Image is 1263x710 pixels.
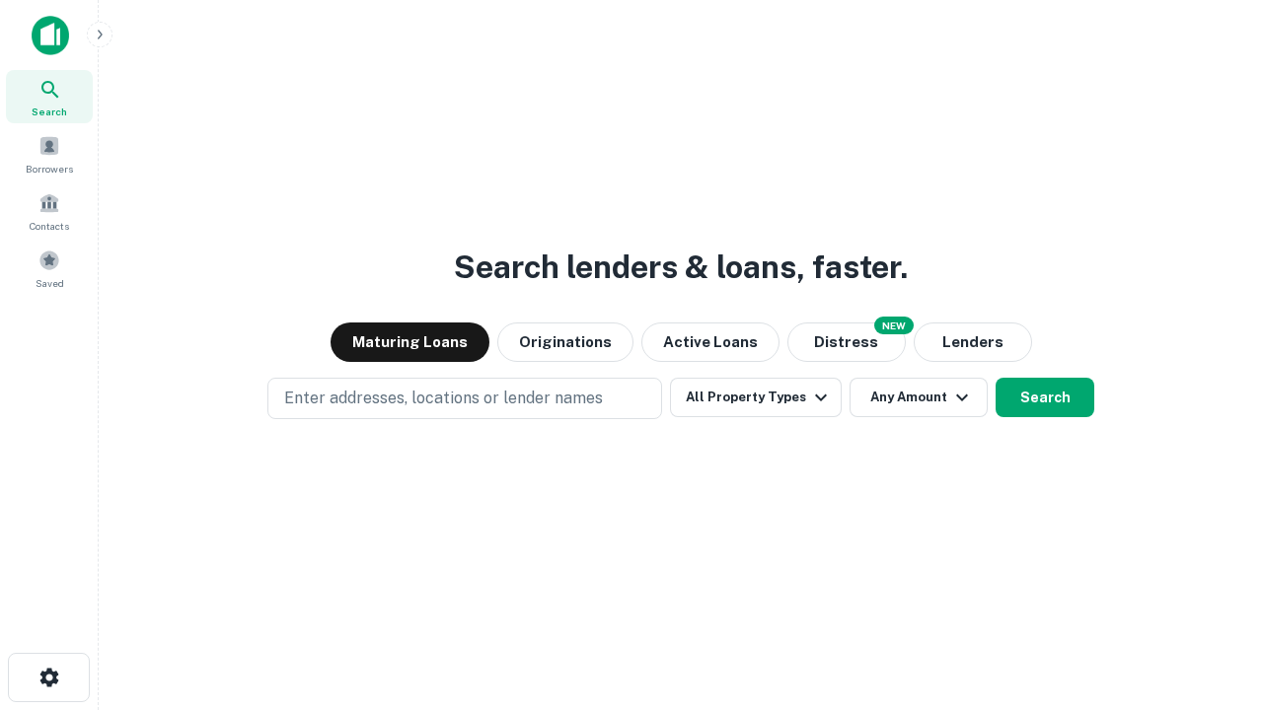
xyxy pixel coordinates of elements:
[32,16,69,55] img: capitalize-icon.png
[36,275,64,291] span: Saved
[267,378,662,419] button: Enter addresses, locations or lender names
[454,244,908,291] h3: Search lenders & loans, faster.
[6,70,93,123] a: Search
[6,127,93,180] a: Borrowers
[497,322,633,362] button: Originations
[284,387,603,410] p: Enter addresses, locations or lender names
[331,322,489,362] button: Maturing Loans
[641,322,780,362] button: Active Loans
[30,218,69,234] span: Contacts
[996,378,1094,417] button: Search
[787,322,906,362] button: Search distressed loans with lien and other non-mortgage details.
[26,161,73,177] span: Borrowers
[32,104,67,119] span: Search
[6,242,93,295] a: Saved
[914,322,1032,362] button: Lenders
[874,317,914,334] div: NEW
[1164,552,1263,647] iframe: Chat Widget
[850,378,988,417] button: Any Amount
[670,378,842,417] button: All Property Types
[6,184,93,238] a: Contacts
